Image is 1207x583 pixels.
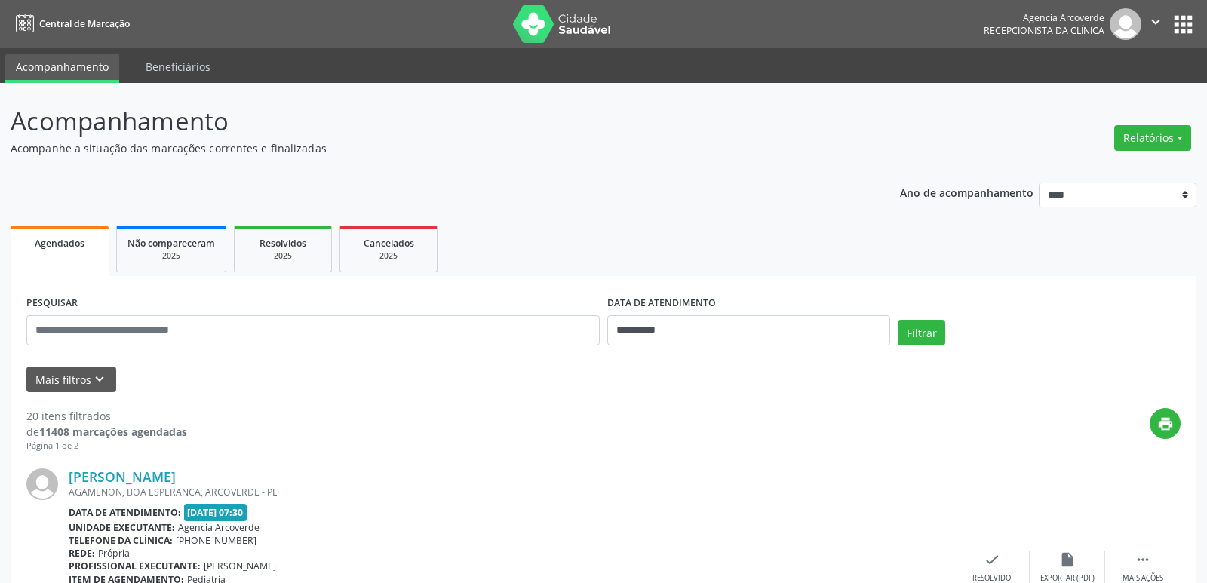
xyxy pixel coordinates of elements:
[26,408,187,424] div: 20 itens filtrados
[35,237,84,250] span: Agendados
[898,320,945,345] button: Filtrar
[135,54,221,80] a: Beneficiários
[11,11,130,36] a: Central de Marcação
[984,11,1104,24] div: Agencia Arcoverde
[5,54,119,83] a: Acompanhamento
[26,292,78,315] label: PESQUISAR
[1114,125,1191,151] button: Relatórios
[1157,416,1174,432] i: print
[127,250,215,262] div: 2025
[91,371,108,388] i: keyboard_arrow_down
[1141,8,1170,40] button: 
[26,424,187,440] div: de
[11,103,840,140] p: Acompanhamento
[1110,8,1141,40] img: img
[1150,408,1181,439] button: print
[364,237,414,250] span: Cancelados
[39,425,187,439] strong: 11408 marcações agendadas
[11,140,840,156] p: Acompanhe a situação das marcações correntes e finalizadas
[69,521,175,534] b: Unidade executante:
[69,468,176,485] a: [PERSON_NAME]
[69,547,95,560] b: Rede:
[1170,11,1196,38] button: apps
[184,504,247,521] span: [DATE] 07:30
[900,183,1033,201] p: Ano de acompanhamento
[245,250,321,262] div: 2025
[69,534,173,547] b: Telefone da clínica:
[178,521,260,534] span: Agencia Arcoverde
[69,486,954,499] div: AGAMENON, BOA ESPERANCA, ARCOVERDE - PE
[176,534,256,547] span: [PHONE_NUMBER]
[69,506,181,519] b: Data de atendimento:
[26,367,116,393] button: Mais filtroskeyboard_arrow_down
[26,440,187,453] div: Página 1 de 2
[98,547,130,560] span: Própria
[39,17,130,30] span: Central de Marcação
[1135,551,1151,568] i: 
[984,24,1104,37] span: Recepcionista da clínica
[260,237,306,250] span: Resolvidos
[607,292,716,315] label: DATA DE ATENDIMENTO
[204,560,276,572] span: [PERSON_NAME]
[26,468,58,500] img: img
[1059,551,1076,568] i: insert_drive_file
[984,551,1000,568] i: check
[351,250,426,262] div: 2025
[127,237,215,250] span: Não compareceram
[1147,14,1164,30] i: 
[69,560,201,572] b: Profissional executante:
